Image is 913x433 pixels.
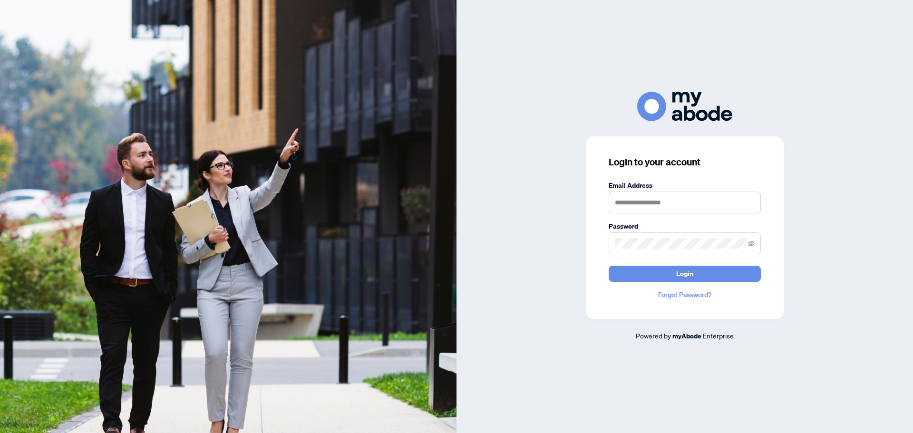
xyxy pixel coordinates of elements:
[676,266,693,281] span: Login
[609,221,761,231] label: Password
[636,331,671,340] span: Powered by
[748,240,755,247] span: eye-invisible
[609,289,761,300] a: Forgot Password?
[609,266,761,282] button: Login
[609,155,761,169] h3: Login to your account
[609,180,761,191] label: Email Address
[637,92,732,121] img: ma-logo
[703,331,734,340] span: Enterprise
[672,331,701,341] a: myAbode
